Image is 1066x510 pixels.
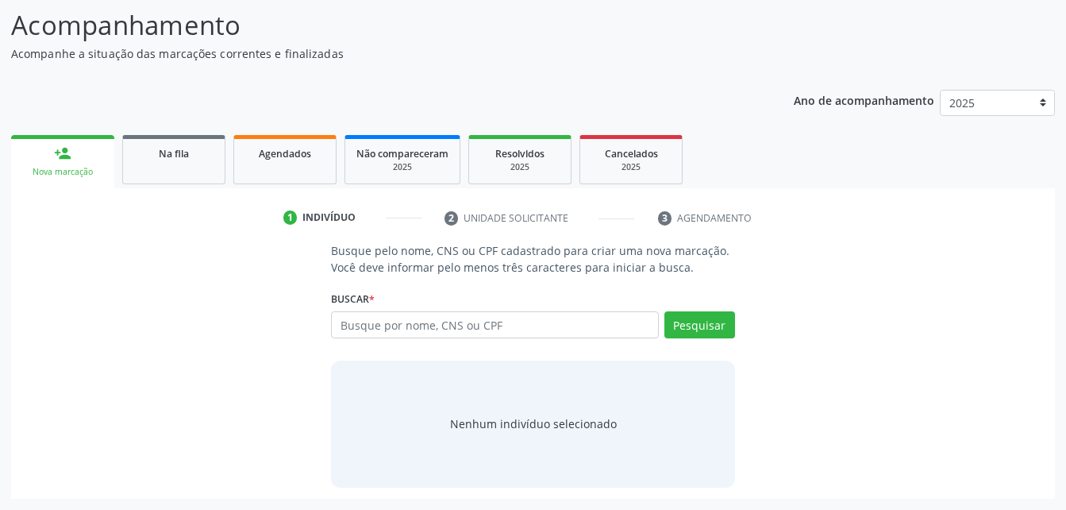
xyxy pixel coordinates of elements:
[495,147,545,160] span: Resolvidos
[331,287,375,311] label: Buscar
[22,166,103,178] div: Nova marcação
[283,211,298,225] div: 1
[11,6,742,45] p: Acompanhamento
[159,147,189,160] span: Na fila
[331,311,658,338] input: Busque por nome, CNS ou CPF
[450,415,617,432] div: Nenhum indivíduo selecionado
[356,147,448,160] span: Não compareceram
[302,211,356,225] div: Indivíduo
[54,145,71,162] div: person_add
[794,90,934,110] p: Ano de acompanhamento
[591,161,671,173] div: 2025
[480,161,560,173] div: 2025
[605,147,658,160] span: Cancelados
[356,161,448,173] div: 2025
[11,45,742,62] p: Acompanhe a situação das marcações correntes e finalizadas
[664,311,735,338] button: Pesquisar
[259,147,311,160] span: Agendados
[331,242,734,276] p: Busque pelo nome, CNS ou CPF cadastrado para criar uma nova marcação. Você deve informar pelo men...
